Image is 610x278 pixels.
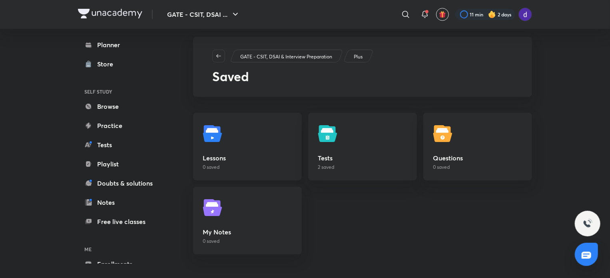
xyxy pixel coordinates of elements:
a: Browse [78,98,171,114]
a: Notes [78,194,171,210]
a: Questions0 saved [423,113,532,180]
img: avatar [439,11,446,18]
a: Free live classes [78,214,171,230]
a: My Notes0 saved [193,187,302,254]
img: questions.svg [433,122,455,145]
p: 2 saved [318,164,407,171]
a: Enrollments [78,256,171,272]
a: Store [78,56,171,72]
h5: Lessons [203,153,292,163]
p: GATE - CSIT, DSAI & Interview Preparation [240,53,332,60]
a: Practice [78,118,171,134]
img: ttu [583,219,592,228]
a: Tests [78,137,171,153]
p: 0 saved [203,238,292,245]
a: Plus [353,53,364,60]
a: Lessons0 saved [193,113,302,180]
img: streak [488,10,496,18]
button: GATE - CSIT, DSAI ... [162,6,245,22]
div: Store [97,59,118,69]
a: Doubts & solutions [78,175,171,191]
a: GATE - CSIT, DSAI & Interview Preparation [239,53,334,60]
a: Playlist [78,156,171,172]
img: Company Logo [78,9,142,18]
p: 0 saved [433,164,522,171]
h2: Saved [212,69,513,84]
a: Tests2 saved [308,113,417,180]
h6: ME [78,242,171,256]
img: Srishti chakravarty [518,8,532,21]
h5: Questions [433,153,522,163]
img: myNotes.svg [203,196,225,219]
img: tests.svg [318,122,340,145]
a: Company Logo [78,9,142,20]
h6: SELF STUDY [78,85,171,98]
button: avatar [436,8,449,21]
p: 0 saved [203,164,292,171]
h5: My Notes [203,227,292,237]
p: Plus [354,53,363,60]
img: lessons.svg [203,122,225,145]
h5: Tests [318,153,407,163]
a: Planner [78,37,171,53]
